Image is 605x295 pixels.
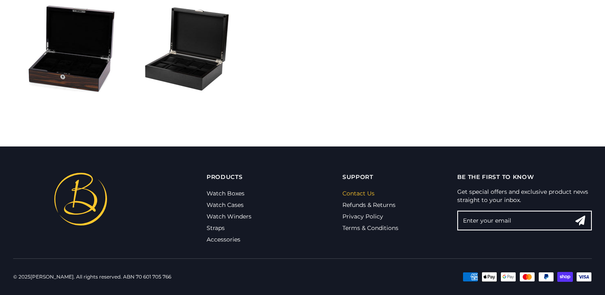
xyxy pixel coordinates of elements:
a: Terms & Conditions [342,224,398,232]
div: © 2025 . All rights reserved. ABN 70 601 705 766 [13,274,171,280]
p: Products [207,173,251,181]
a: Contact Us [342,190,375,197]
p: Be the first to know [457,173,592,181]
a: Watch Boxes [207,190,244,197]
a: Straps [207,224,225,232]
button: Search [569,211,592,230]
p: Support [342,173,398,181]
a: Privacy Policy [342,213,383,220]
p: Get special offers and exclusive product news straight to your inbox. [457,188,592,204]
a: Watch Winders [207,213,251,220]
input: Enter your email [457,211,592,230]
a: Accessories [207,236,240,243]
a: [PERSON_NAME] [30,274,74,280]
a: Watch Cases [207,201,244,209]
a: Refunds & Returns [342,201,396,209]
